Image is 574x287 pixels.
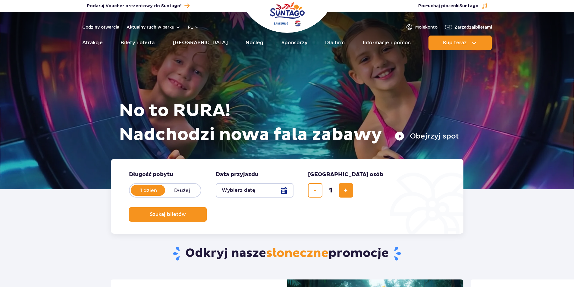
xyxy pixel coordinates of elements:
a: Bilety i oferta [121,36,155,50]
span: Posłuchaj piosenki [418,3,478,9]
form: Planowanie wizyty w Park of Poland [111,159,463,234]
span: Długość pobytu [129,171,173,178]
span: Podaruj Voucher prezentowy do Suntago! [87,3,181,9]
span: Szukaj biletów [150,212,186,217]
a: Nocleg [246,36,263,50]
button: Wybierz datę [216,183,293,198]
button: Kup teraz [428,36,492,50]
span: [GEOGRAPHIC_DATA] osób [308,171,383,178]
a: Informacje i pomoc [363,36,411,50]
span: Zarządzaj biletami [454,24,492,30]
span: Kup teraz [443,40,467,45]
label: 1 dzień [131,184,166,197]
span: słoneczne [266,246,328,261]
button: Posłuchaj piosenkiSuntago [418,3,488,9]
a: Sponsorzy [281,36,307,50]
button: Aktualny ruch w parku [127,25,180,30]
button: usuń bilet [308,183,322,198]
span: Data przyjazdu [216,171,259,178]
h2: Odkryj nasze promocje [111,246,463,261]
input: liczba biletów [323,183,338,198]
button: dodaj bilet [339,183,353,198]
a: [GEOGRAPHIC_DATA] [173,36,228,50]
button: Szukaj biletów [129,207,207,222]
span: Suntago [460,4,478,8]
a: Podaruj Voucher prezentowy do Suntago! [87,2,190,10]
a: Mojekonto [406,23,438,31]
button: pl [188,24,199,30]
label: Dłużej [165,184,199,197]
a: Zarządzajbiletami [445,23,492,31]
h1: No to RURA! Nadchodzi nowa fala zabawy [119,99,459,147]
span: Moje konto [415,24,438,30]
a: Atrakcje [82,36,103,50]
button: Obejrzyj spot [395,131,459,141]
a: Dla firm [325,36,345,50]
a: Godziny otwarcia [82,24,119,30]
